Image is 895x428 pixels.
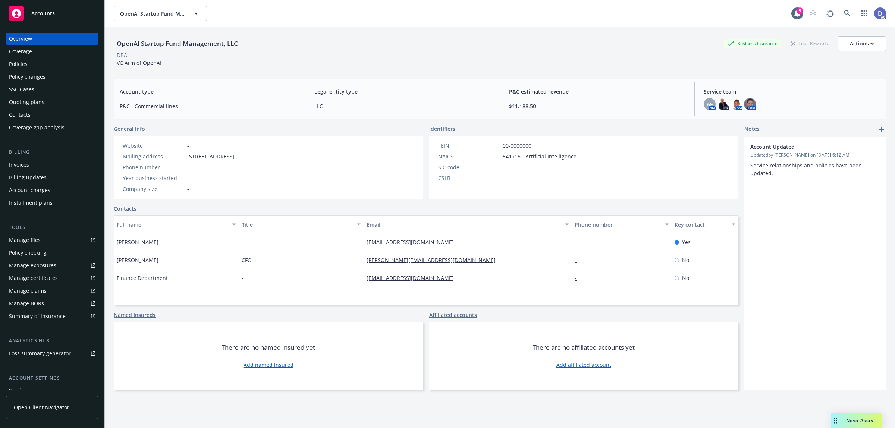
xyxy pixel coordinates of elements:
[503,174,505,182] span: -
[6,184,98,196] a: Account charges
[114,205,136,213] a: Contacts
[9,259,56,271] div: Manage exposures
[14,403,69,411] span: Open Client Navigator
[438,174,500,182] div: CSLB
[838,36,886,51] button: Actions
[850,37,874,51] div: Actions
[187,152,235,160] span: [STREET_ADDRESS]
[6,84,98,95] a: SSC Cases
[575,221,660,229] div: Phone number
[797,7,803,14] div: 5
[6,310,98,322] a: Summary of insurance
[367,274,460,281] a: [EMAIL_ADDRESS][DOMAIN_NAME]
[877,125,886,134] a: add
[6,3,98,24] a: Accounts
[117,238,158,246] span: [PERSON_NAME]
[120,102,296,110] span: P&C - Commercial lines
[9,109,31,121] div: Contacts
[364,215,572,233] button: Email
[6,285,98,297] a: Manage claims
[9,285,47,297] div: Manage claims
[704,88,880,95] span: Service team
[731,98,742,110] img: photo
[438,142,500,150] div: FEIN
[9,184,50,196] div: Account charges
[242,221,352,229] div: Title
[724,39,781,48] div: Business Insurance
[509,88,685,95] span: P&C estimated revenue
[9,84,34,95] div: SSC Cases
[6,259,98,271] span: Manage exposures
[6,247,98,259] a: Policy checking
[187,163,189,171] span: -
[9,159,29,171] div: Invoices
[6,234,98,246] a: Manage files
[707,100,713,108] span: AF
[9,234,41,246] div: Manage files
[750,162,863,177] span: Service relationships and policies have been updated.
[575,257,582,264] a: -
[123,174,184,182] div: Year business started
[9,71,45,83] div: Policy changes
[9,197,53,209] div: Installment plans
[123,152,184,160] div: Mailing address
[242,238,244,246] span: -
[857,6,872,21] a: Switch app
[438,152,500,160] div: NAICS
[6,159,98,171] a: Invoices
[120,88,296,95] span: Account type
[438,163,500,171] div: SIC code
[744,98,756,110] img: photo
[682,274,689,282] span: No
[503,142,531,150] span: 00-0000000
[31,10,55,16] span: Accounts
[572,215,672,233] button: Phone number
[6,33,98,45] a: Overview
[575,239,582,246] a: -
[533,343,635,352] span: There are no affiliated accounts yet
[117,51,131,59] div: DBA: -
[6,337,98,344] div: Analytics hub
[682,238,691,246] span: Yes
[114,311,156,319] a: Named insureds
[244,361,293,369] a: Add named insured
[6,96,98,108] a: Quoting plans
[831,413,882,428] button: Nova Assist
[675,221,727,229] div: Key contact
[750,152,880,158] span: Updated by [PERSON_NAME] on [DATE] 6:12 AM
[120,10,185,18] span: OpenAI Startup Fund Management, LLC
[114,39,241,48] div: OpenAI Startup Fund Management, LLC
[6,385,98,397] a: Service team
[503,152,577,160] span: 541715 - Artificial Intelligence
[556,361,611,369] a: Add affiliated account
[9,272,58,284] div: Manage certificates
[314,88,491,95] span: Legal entity type
[314,102,491,110] span: LLC
[6,197,98,209] a: Installment plans
[6,272,98,284] a: Manage certificates
[846,417,876,424] span: Nova Assist
[187,142,189,149] a: -
[117,256,158,264] span: [PERSON_NAME]
[242,256,252,264] span: CFO
[6,171,98,183] a: Billing updates
[805,6,820,21] a: Start snowing
[823,6,838,21] a: Report a Bug
[222,343,315,352] span: There are no named insured yet
[9,171,47,183] div: Billing updates
[6,45,98,57] a: Coverage
[831,413,840,428] div: Drag to move
[367,257,502,264] a: [PERSON_NAME][EMAIL_ADDRESS][DOMAIN_NAME]
[6,109,98,121] a: Contacts
[6,224,98,231] div: Tools
[787,39,832,48] div: Total Rewards
[242,274,244,282] span: -
[117,59,161,66] span: VC Arm of OpenAI
[750,143,861,151] span: Account Updated
[6,298,98,309] a: Manage BORs
[6,71,98,83] a: Policy changes
[575,274,582,281] a: -
[672,215,738,233] button: Key contact
[114,6,207,21] button: OpenAI Startup Fund Management, LLC
[744,137,886,183] div: Account UpdatedUpdatedby [PERSON_NAME] on [DATE] 6:12 AMService relationships and policies have b...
